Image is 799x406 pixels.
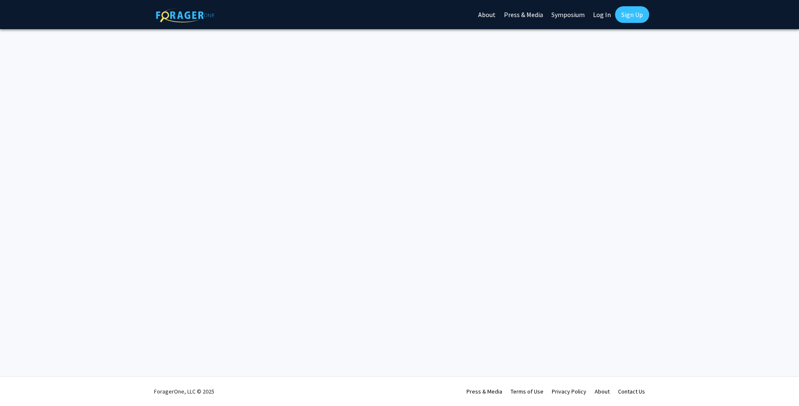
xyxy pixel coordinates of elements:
[552,388,586,395] a: Privacy Policy
[595,388,610,395] a: About
[511,388,543,395] a: Terms of Use
[618,388,645,395] a: Contact Us
[615,6,649,23] a: Sign Up
[466,388,502,395] a: Press & Media
[154,377,214,406] div: ForagerOne, LLC © 2025
[156,8,214,22] img: ForagerOne Logo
